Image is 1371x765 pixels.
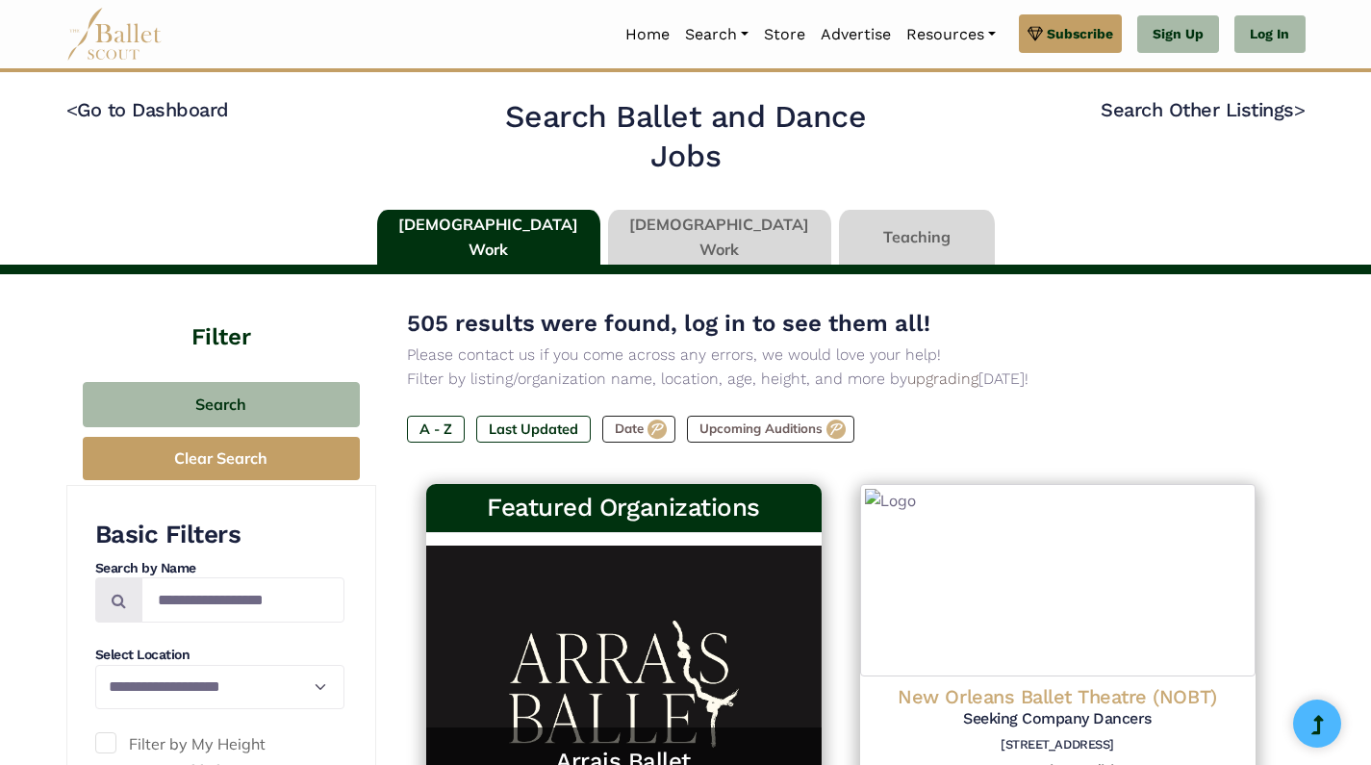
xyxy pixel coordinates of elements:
[442,492,806,524] h3: Featured Organizations
[899,14,1003,55] a: Resources
[687,416,854,443] label: Upcoming Auditions
[95,559,344,578] h4: Search by Name
[66,97,78,121] code: <
[876,709,1240,729] h5: Seeking Company Dancers
[1294,97,1306,121] code: >
[95,646,344,665] h4: Select Location
[756,14,813,55] a: Store
[1047,23,1113,44] span: Subscribe
[1137,15,1219,54] a: Sign Up
[907,370,978,388] a: upgrading
[95,519,344,551] h3: Basic Filters
[835,210,999,266] li: Teaching
[813,14,899,55] a: Advertise
[604,210,835,266] li: [DEMOGRAPHIC_DATA] Work
[141,577,344,623] input: Search by names...
[373,210,604,266] li: [DEMOGRAPHIC_DATA] Work
[476,416,591,443] label: Last Updated
[407,343,1275,368] p: Please contact us if you come across any errors, we would love your help!
[407,416,465,443] label: A - Z
[860,484,1256,676] img: Logo
[618,14,677,55] a: Home
[407,367,1275,392] p: Filter by listing/organization name, location, age, height, and more by [DATE]!
[83,382,360,427] button: Search
[876,684,1240,709] h4: New Orleans Ballet Theatre (NOBT)
[83,437,360,480] button: Clear Search
[66,274,376,353] h4: Filter
[407,310,930,337] span: 505 results were found, log in to see them all!
[469,97,902,177] h2: Search Ballet and Dance Jobs
[1019,14,1122,53] a: Subscribe
[1234,15,1305,54] a: Log In
[66,98,229,121] a: <Go to Dashboard
[602,416,675,443] label: Date
[677,14,756,55] a: Search
[1028,23,1043,44] img: gem.svg
[876,737,1240,753] h6: [STREET_ADDRESS]
[1101,98,1305,121] a: Search Other Listings>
